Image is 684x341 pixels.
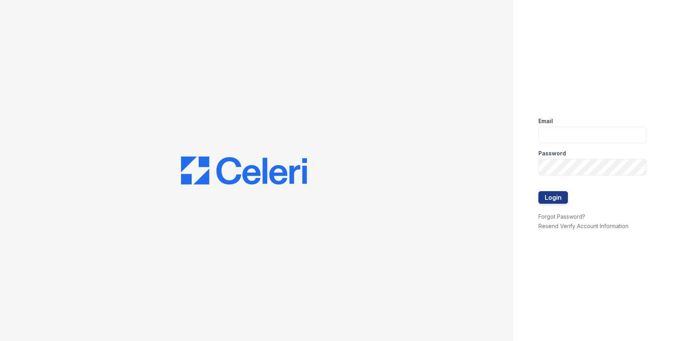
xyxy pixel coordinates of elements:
a: Resend Verify Account Information [538,223,629,229]
button: Login [538,191,568,204]
label: Password [538,149,566,157]
a: Forgot Password? [538,213,585,220]
label: Email [538,117,553,125]
img: CE_Logo_Blue-a8612792a0a2168367f1c8372b55b34899dd931a85d93a1a3d3e32e68fde9ad4.png [181,157,307,185]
